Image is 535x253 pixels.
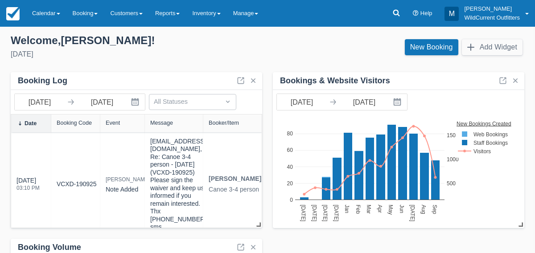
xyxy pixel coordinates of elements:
div: Message [150,120,173,126]
div: [PERSON_NAME] [106,174,150,185]
div: [DATE] [11,49,260,60]
div: Canoe 3-4 person [209,186,261,194]
a: New Booking [405,39,458,55]
div: Booking Log [18,76,67,86]
input: Start Date [15,94,65,110]
img: checkfront-main-nav-mini-logo.png [6,7,20,20]
span: Help [420,10,432,16]
div: [EMAIL_ADDRESS][DOMAIN_NAME], Re: Canoe 3-4 person - [DATE] (VCXD-190925) Please sign the waiver ... [150,138,206,231]
div: Bookings & Website Visitors [280,76,390,86]
p: [PERSON_NAME] [464,4,520,13]
div: Welcome , [PERSON_NAME] ! [11,34,260,47]
i: Help [413,11,419,16]
span: Dropdown icon [223,97,232,106]
div: Booking Code [57,120,92,126]
div: Date [25,120,37,126]
div: [DATE] [16,176,40,196]
text: New Bookings Created [457,120,512,126]
div: Booking Volume [18,242,81,253]
p: WildCurrent Outfitters [464,13,520,22]
div: M [444,7,459,21]
button: Add Widget [462,39,523,55]
button: Interact with the calendar and add the check-in date for your trip. [389,94,407,110]
button: Interact with the calendar and add the check-in date for your trip. [127,94,145,110]
div: Event [106,120,120,126]
input: End Date [77,94,127,110]
strong: [PERSON_NAME] [209,175,261,182]
div: 03:10 PM [16,185,40,191]
span: note added [106,186,138,193]
div: Booker/Item [209,120,239,126]
a: VCXD-190925 [57,180,97,189]
input: Start Date [277,94,327,110]
input: End Date [339,94,389,110]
